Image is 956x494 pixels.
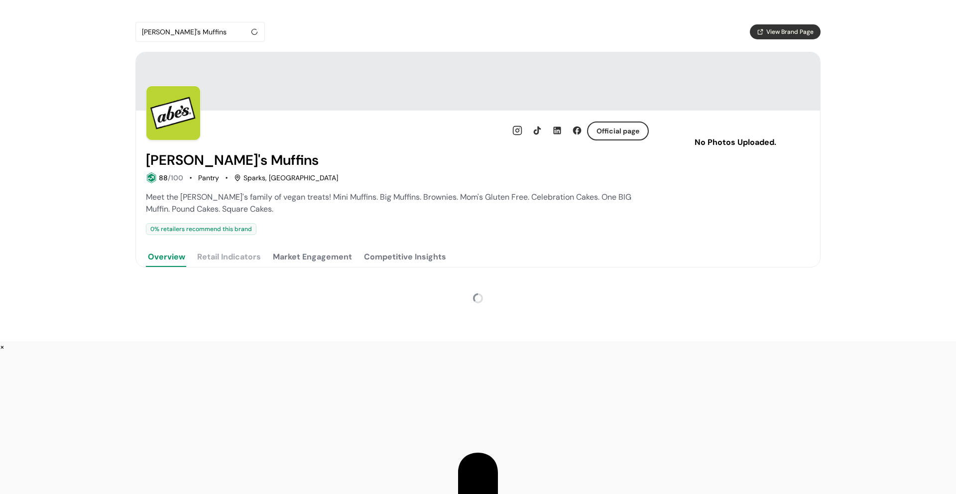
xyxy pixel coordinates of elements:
div: Pantry [198,173,219,183]
span: 88 [159,173,168,182]
div: [PERSON_NAME]'s Muffins [142,26,248,38]
button: Market Engagement [271,247,354,267]
button: Overview [146,247,187,267]
p: No Photos Uploaded. [677,136,794,148]
button: Competitive Insights [362,247,448,267]
button: Official page [587,122,649,140]
button: Retail Indicators [195,247,263,267]
span: View Brand Page [766,27,814,36]
button: View Brand Page [750,24,821,39]
img: Brand Photo [146,86,201,140]
h2: Abe's Muffins [146,152,319,168]
div: 0 % retailers recommend this brand [146,223,256,235]
div: Sparks, [GEOGRAPHIC_DATA] [234,173,338,183]
span: Meet the [PERSON_NAME]'s family of vegan treats! Mini Muffins. Big Muffins. Brownies. Mom's Glute... [146,192,631,214]
span: /100 [168,173,183,182]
